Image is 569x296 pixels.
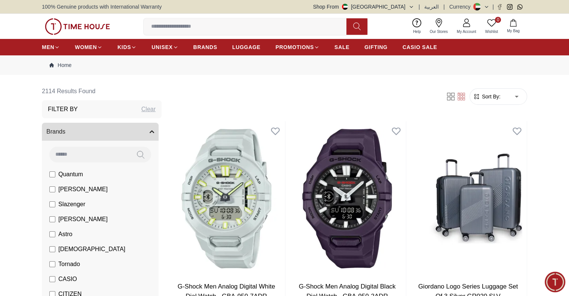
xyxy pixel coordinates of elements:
span: Slazenger [58,200,85,209]
a: Facebook [497,4,502,10]
span: PROMOTIONS [275,43,314,51]
span: 100% Genuine products with International Warranty [42,3,162,10]
span: Help [410,29,424,34]
input: Astro [49,231,55,237]
img: G-Shock Men Analog Digital White Dial Watch - GBA-950-7ADR [168,121,285,276]
input: CASIO [49,276,55,282]
a: WOMEN [75,40,103,54]
span: MEN [42,43,54,51]
a: Help [409,17,425,36]
span: UNISEX [152,43,172,51]
span: GIFTING [364,43,388,51]
span: Tornado [58,260,80,269]
a: KIDS [117,40,137,54]
input: [PERSON_NAME] [49,216,55,222]
span: Astro [58,230,72,239]
span: | [492,3,494,10]
div: Currency [449,3,474,10]
span: [PERSON_NAME] [58,215,108,224]
img: United Arab Emirates [342,4,348,10]
img: Giordano Logo Series Luggage Set Of 3 Silver GR020.SLV [409,121,527,276]
div: Chat Widget [545,272,565,292]
span: My Bag [504,28,523,34]
input: Quantum [49,171,55,177]
h6: 2114 Results Found [42,82,162,100]
a: SALE [334,40,349,54]
a: Instagram [507,4,513,10]
span: Brands [46,127,65,136]
span: Our Stores [427,29,451,34]
span: SALE [334,43,349,51]
a: PROMOTIONS [275,40,319,54]
a: Our Stores [425,17,452,36]
input: [DEMOGRAPHIC_DATA] [49,246,55,252]
a: MEN [42,40,60,54]
button: My Bag [502,18,524,35]
input: [PERSON_NAME] [49,186,55,192]
span: Sort By: [480,93,501,100]
div: Clear [141,105,156,114]
input: Slazenger [49,201,55,207]
button: العربية [424,3,439,10]
span: CASIO SALE [403,43,437,51]
input: Tornado [49,261,55,267]
span: LUGGAGE [232,43,261,51]
button: Brands [42,123,159,141]
button: Sort By: [473,93,501,100]
span: CASIO [58,275,77,284]
span: 0 [495,17,501,23]
span: [PERSON_NAME] [58,185,108,194]
img: G-Shock Men Analog Digital Black Dial Watch - GBA-950-2ADR [288,121,406,276]
button: Shop From[GEOGRAPHIC_DATA] [313,3,414,10]
a: UNISEX [152,40,178,54]
h3: Filter By [48,105,78,114]
a: 0Wishlist [481,17,502,36]
a: LUGGAGE [232,40,261,54]
span: BRANDS [193,43,217,51]
span: My Account [454,29,479,34]
span: Quantum [58,170,83,179]
span: | [419,3,420,10]
a: CASIO SALE [403,40,437,54]
img: ... [45,18,110,35]
span: WOMEN [75,43,97,51]
a: GIFTING [364,40,388,54]
a: Whatsapp [517,4,523,10]
span: KIDS [117,43,131,51]
span: [DEMOGRAPHIC_DATA] [58,245,125,254]
a: BRANDS [193,40,217,54]
nav: Breadcrumb [42,55,527,75]
a: Home [49,61,71,69]
span: | [443,3,445,10]
span: Wishlist [482,29,501,34]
